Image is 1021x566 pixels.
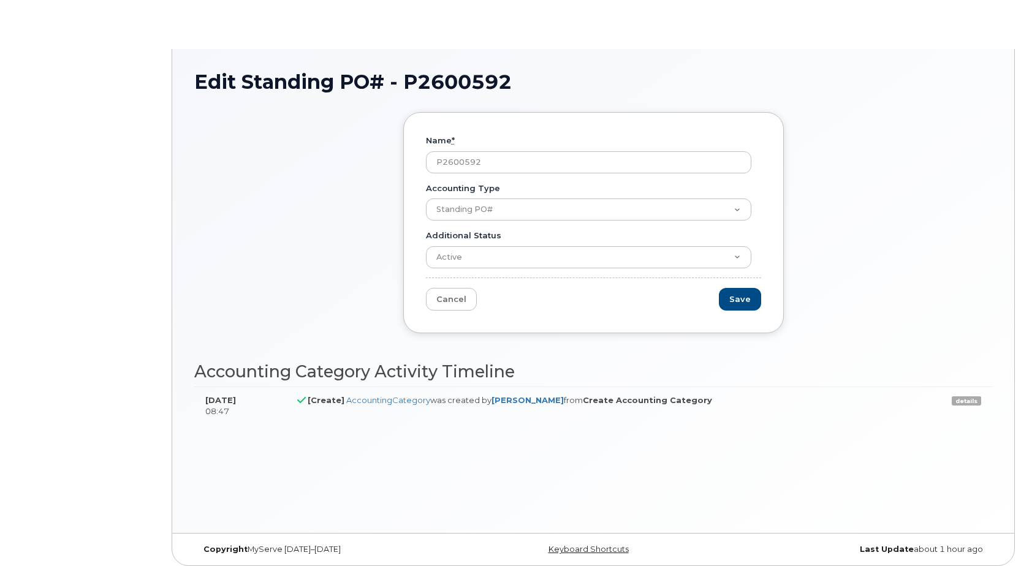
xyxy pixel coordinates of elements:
[426,135,455,146] label: Name
[205,406,229,416] span: 08:47
[426,230,501,241] label: Additional Status
[203,545,248,554] strong: Copyright
[952,396,981,406] a: details
[492,395,564,405] a: [PERSON_NAME]
[194,71,992,92] h1: Edit Standing PO# - P2600592
[583,395,712,405] strong: Create Accounting Category
[719,288,761,311] input: Save
[452,135,455,145] abbr: required
[426,288,477,311] a: Cancel
[346,395,430,405] a: AccountingCategory
[860,545,914,554] strong: Last Update
[726,545,992,554] div: about 1 hour ago
[426,183,500,194] label: Accounting Type
[308,395,344,405] strong: [Create]
[548,545,629,554] a: Keyboard Shortcuts
[286,387,918,424] td: was created by from
[205,395,236,405] strong: [DATE]
[194,545,460,554] div: MyServe [DATE]–[DATE]
[194,363,992,381] h2: Accounting Category Activity Timeline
